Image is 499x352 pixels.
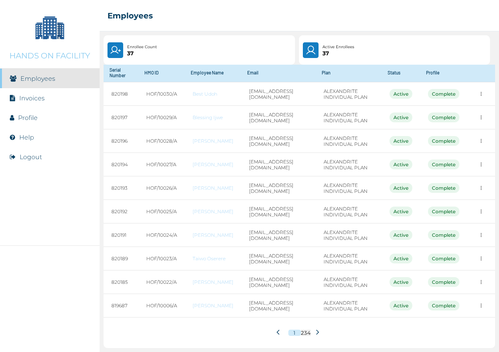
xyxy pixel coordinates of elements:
button: more [475,88,487,100]
td: HOF/10024/A [138,223,185,247]
button: 3 [304,330,307,336]
button: more [475,229,487,241]
td: ALEXANDRITE INDIVIDUAL PLAN [316,106,382,129]
td: ALEXANDRITE INDIVIDUAL PLAN [316,223,382,247]
div: Active [390,301,412,310]
th: Serial Number [104,63,138,82]
td: [EMAIL_ADDRESS][DOMAIN_NAME] [241,294,316,318]
th: Profile [420,63,467,82]
td: ALEXANDRITE INDIVIDUAL PLAN [316,129,382,153]
div: Complete [428,160,459,169]
td: 820198 [104,82,138,106]
td: ALEXANDRITE INDIVIDUAL PLAN [316,153,382,176]
button: more [475,182,487,194]
a: [PERSON_NAME] [193,209,233,214]
td: 820196 [104,129,138,153]
img: RelianceHMO's Logo [8,332,92,344]
p: Enrollee Count [127,44,157,50]
button: 1 [288,330,301,336]
button: 2 [301,330,304,336]
div: Active [390,183,412,193]
a: Invoices [19,94,45,102]
td: HOF/10030/A [138,82,185,106]
div: Active [390,230,412,240]
td: ALEXANDRITE INDIVIDUAL PLAN [316,82,382,106]
td: 820192 [104,200,138,223]
td: 820197 [104,106,138,129]
button: Logout [20,153,42,161]
div: Complete [428,230,459,240]
a: Blessing Ijwe [193,114,233,120]
th: Email [241,63,316,82]
div: Active [390,207,412,216]
a: Taiwo Oserere [193,256,233,261]
td: HOF/10028/A [138,129,185,153]
button: more [475,158,487,171]
a: [PERSON_NAME] [193,138,233,144]
div: Active [390,89,412,99]
div: Complete [428,277,459,287]
div: Active [390,136,412,146]
button: more [475,276,487,288]
div: Active [390,277,412,287]
a: [PERSON_NAME] [193,303,233,308]
td: ALEXANDRITE INDIVIDUAL PLAN [316,200,382,223]
p: HANDS ON FACILITY [9,51,90,60]
div: Complete [428,89,459,99]
td: 820189 [104,247,138,270]
img: User.4b94733241a7e19f64acd675af8f0752.svg [305,45,317,56]
th: Status [382,63,420,82]
div: Complete [428,112,459,122]
td: HOF/10022/A [138,270,185,294]
a: Profile [18,114,38,122]
td: [EMAIL_ADDRESS][DOMAIN_NAME] [241,129,316,153]
td: ALEXANDRITE INDIVIDUAL PLAN [316,176,382,200]
a: Employees [20,75,55,82]
th: HMO ID [138,63,185,82]
td: HOF/10023/A [138,247,185,270]
td: [EMAIL_ADDRESS][DOMAIN_NAME] [241,82,316,106]
div: Active [390,254,412,263]
td: HOF/10006/A [138,294,185,318]
td: ALEXANDRITE INDIVIDUAL PLAN [316,247,382,270]
td: [EMAIL_ADDRESS][DOMAIN_NAME] [241,223,316,247]
button: more [475,111,487,123]
td: [EMAIL_ADDRESS][DOMAIN_NAME] [241,270,316,294]
a: Help [19,134,34,141]
td: 820193 [104,176,138,200]
td: 820191 [104,223,138,247]
h2: Employees [107,11,153,20]
p: 37 [322,50,354,56]
td: [EMAIL_ADDRESS][DOMAIN_NAME] [241,247,316,270]
p: 37 [127,50,157,56]
div: Active [390,112,412,122]
td: HOF/10025/A [138,200,185,223]
a: [PERSON_NAME] [193,185,233,191]
p: Active Enrollees [322,44,354,50]
th: Employee Name [185,63,241,82]
div: Complete [428,254,459,263]
div: Complete [428,136,459,146]
a: [PERSON_NAME] [193,279,233,285]
a: [PERSON_NAME] [193,232,233,238]
td: ALEXANDRITE INDIVIDUAL PLAN [316,270,382,294]
td: [EMAIL_ADDRESS][DOMAIN_NAME] [241,106,316,129]
img: UserPlus.219544f25cf47e120833d8d8fc4c9831.svg [110,45,121,56]
td: [EMAIL_ADDRESS][DOMAIN_NAME] [241,200,316,223]
td: HOF/10027/A [138,153,185,176]
div: Active [390,160,412,169]
button: 4 [307,330,311,336]
td: [EMAIL_ADDRESS][DOMAIN_NAME] [241,153,316,176]
button: more [475,252,487,265]
th: Plan [316,63,382,82]
button: more [475,205,487,218]
td: 820194 [104,153,138,176]
div: Complete [428,301,459,310]
td: 820185 [104,270,138,294]
td: HOF/10026/A [138,176,185,200]
button: more [475,299,487,312]
a: Best Udoh [193,91,233,97]
td: 819687 [104,294,138,318]
td: ALEXANDRITE INDIVIDUAL PLAN [316,294,382,318]
a: [PERSON_NAME] [193,161,233,167]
